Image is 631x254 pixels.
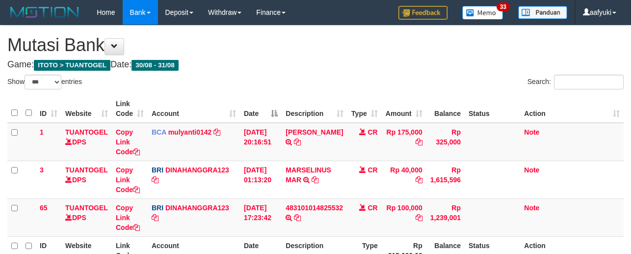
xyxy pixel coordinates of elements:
a: TUANTOGEL [65,128,108,136]
a: Note [524,128,539,136]
td: Rp 100,000 [382,198,426,236]
td: [DATE] 17:23:42 [240,198,282,236]
a: DINAHANGGRA123 [165,166,229,174]
span: BRI [152,204,163,212]
a: MARSELINUS MAR [286,166,331,184]
span: CR [368,128,378,136]
th: Status [465,95,520,123]
h1: Mutasi Bank [7,35,624,55]
a: Copy Rp 100,000 to clipboard [416,214,422,222]
img: MOTION_logo.png [7,5,82,20]
td: DPS [61,123,112,161]
a: Note [524,166,539,174]
a: Copy Link Code [116,204,140,231]
a: Copy Link Code [116,166,140,194]
a: Copy 483101014825532 to clipboard [294,214,301,222]
td: Rp 325,000 [426,123,465,161]
td: DPS [61,161,112,198]
span: 1 [40,128,44,136]
th: Balance [426,95,465,123]
a: Note [524,204,539,212]
a: Copy DINAHANGGRA123 to clipboard [152,176,158,184]
td: DPS [61,198,112,236]
a: Copy Rp 40,000 to clipboard [416,176,422,184]
a: Copy JAJA JAHURI to clipboard [294,138,301,146]
th: Website: activate to sort column ascending [61,95,112,123]
span: 33 [497,2,510,11]
th: Amount: activate to sort column ascending [382,95,426,123]
td: [DATE] 01:13:20 [240,161,282,198]
select: Showentries [25,75,61,89]
span: CR [368,204,378,212]
span: ITOTO > TUANTOGEL [34,60,110,71]
th: Action: activate to sort column ascending [520,95,624,123]
span: BRI [152,166,163,174]
a: [PERSON_NAME] [286,128,343,136]
a: Copy MARSELINUS MAR to clipboard [312,176,318,184]
label: Show entries [7,75,82,89]
a: DINAHANGGRA123 [165,204,229,212]
td: Rp 1,615,596 [426,161,465,198]
a: Copy mulyanti0142 to clipboard [213,128,220,136]
input: Search: [554,75,624,89]
span: CR [368,166,378,174]
img: panduan.png [518,6,567,19]
a: Copy Rp 175,000 to clipboard [416,138,422,146]
a: 483101014825532 [286,204,343,212]
h4: Game: Date: [7,60,624,70]
span: 30/08 - 31/08 [131,60,179,71]
th: ID: activate to sort column ascending [36,95,61,123]
img: Feedback.jpg [398,6,447,20]
span: 65 [40,204,48,212]
th: Description: activate to sort column ascending [282,95,347,123]
a: mulyanti0142 [168,128,212,136]
a: Copy Link Code [116,128,140,156]
td: [DATE] 20:16:51 [240,123,282,161]
th: Type: activate to sort column ascending [347,95,382,123]
span: BCA [152,128,166,136]
label: Search: [527,75,624,89]
td: Rp 175,000 [382,123,426,161]
th: Link Code: activate to sort column ascending [112,95,148,123]
a: TUANTOGEL [65,166,108,174]
th: Account: activate to sort column ascending [148,95,240,123]
th: Date: activate to sort column descending [240,95,282,123]
a: Copy DINAHANGGRA123 to clipboard [152,214,158,222]
a: TUANTOGEL [65,204,108,212]
td: Rp 40,000 [382,161,426,198]
span: 3 [40,166,44,174]
img: Button%20Memo.svg [462,6,503,20]
td: Rp 1,239,001 [426,198,465,236]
